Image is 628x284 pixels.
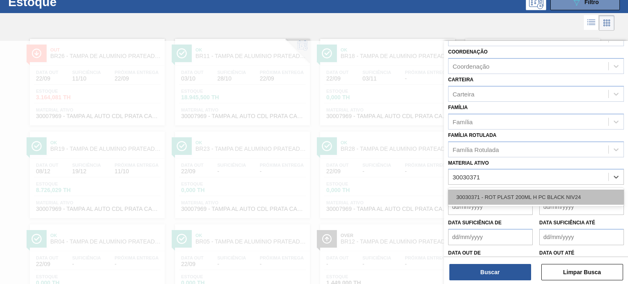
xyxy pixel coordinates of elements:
label: Material ativo [448,160,489,166]
a: ÍconeOkBR11 - TAMPA DE ALUMÍNIO PRATEADA CANPACK CDLData out03/10Suficiência28/10Próxima Entrega2... [169,33,314,125]
input: dd/mm/yyyy [448,199,533,215]
label: Data suficiência de [448,220,502,226]
label: Coordenação [448,49,488,55]
label: Carteira [448,77,473,83]
div: Família [453,118,473,125]
a: ÍconeOkBR18 - TAMPA DE ALUMÍNIO PRATEADA CANPACK CDLData out22/09Suficiência03/11Próxima Entrega-... [314,33,459,125]
label: Família Rotulada [448,132,496,138]
div: Família Rotulada [453,146,499,153]
div: Visão em Cards [599,15,615,31]
input: dd/mm/yyyy [539,229,624,245]
input: dd/mm/yyyy [539,199,624,215]
label: Família [448,105,468,110]
input: dd/mm/yyyy [448,229,533,245]
div: 30030371 - ROT PLAST 200ML H PC BLACK NIV24 [448,190,624,205]
div: Visão em Lista [584,15,599,31]
label: Data out até [539,250,574,256]
div: Carteira [453,90,474,97]
div: Coordenação [453,63,489,70]
label: Data out de [448,250,481,256]
a: ÍconeOkBR03 - TAMPA DE ALUMÍNIO PRATEADA CANPACK CDLData out14/11Suficiência01/12Próxima Entrega2... [459,33,604,125]
a: ÍconeOutBR26 - TAMPA DE ALUMÍNIO PRATEADA CANPACK CDLData out22/09Suficiência11/10Próxima Entrega... [24,33,169,125]
label: Data suficiência até [539,220,595,226]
